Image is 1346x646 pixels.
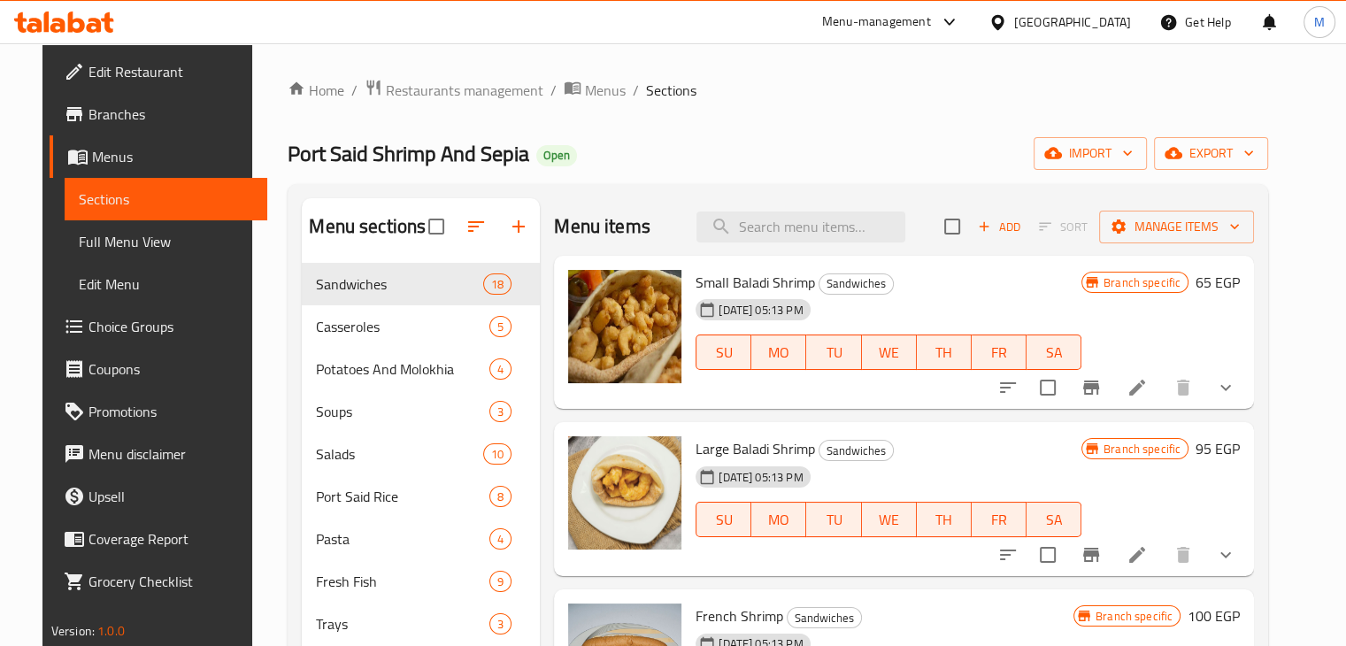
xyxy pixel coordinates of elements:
div: Casseroles5 [302,305,540,348]
button: TH [917,335,972,370]
span: Casseroles [316,316,489,337]
span: Menu disclaimer [88,443,253,465]
span: export [1168,142,1254,165]
span: Select to update [1029,369,1066,406]
div: items [489,358,511,380]
a: Restaurants management [365,79,543,102]
span: FR [979,507,1019,533]
span: 3 [490,404,511,420]
input: search [696,211,905,242]
div: Salads10 [302,433,540,475]
svg: Show Choices [1215,544,1236,565]
a: Menus [564,79,626,102]
div: Pasta4 [302,518,540,560]
span: Coverage Report [88,528,253,550]
div: [GEOGRAPHIC_DATA] [1014,12,1131,32]
span: Manage items [1113,216,1240,238]
span: [DATE] 05:13 PM [711,469,810,486]
a: Grocery Checklist [50,560,267,603]
span: Sections [646,80,696,101]
span: 1.0.0 [97,619,125,642]
div: Port Said Rice [316,486,489,507]
button: import [1034,137,1147,170]
button: export [1154,137,1268,170]
a: Home [288,80,344,101]
a: Branches [50,93,267,135]
button: TH [917,502,972,537]
div: Potatoes And Molokhia4 [302,348,540,390]
div: items [489,528,511,550]
button: SA [1027,502,1081,537]
div: Open [536,145,577,166]
span: Large Baladi Shrimp [696,435,815,462]
span: Choice Groups [88,316,253,337]
span: 8 [490,488,511,505]
div: items [489,316,511,337]
span: Potatoes And Molokhia [316,358,489,380]
a: Menu disclaimer [50,433,267,475]
h6: 100 EGP [1188,604,1240,628]
span: Version: [51,619,95,642]
button: Branch-specific-item [1070,534,1112,576]
div: Sandwiches [787,607,862,628]
a: Menus [50,135,267,178]
span: Branch specific [1096,274,1188,291]
a: Edit menu item [1127,544,1148,565]
img: Small Baladi Shrimp [568,270,681,383]
span: Sandwiches [788,608,861,628]
a: Upsell [50,475,267,518]
span: 4 [490,361,511,378]
button: show more [1204,366,1247,409]
span: Sandwiches [819,273,893,294]
div: items [489,571,511,592]
button: WE [862,502,917,537]
span: Edit Restaurant [88,61,253,82]
button: Add section [497,205,540,248]
button: sort-choices [987,534,1029,576]
span: M [1314,12,1325,32]
span: Pasta [316,528,489,550]
span: Branches [88,104,253,125]
span: TU [813,340,854,365]
a: Coverage Report [50,518,267,560]
button: SU [696,502,751,537]
div: Trays3 [302,603,540,645]
span: 9 [490,573,511,590]
span: Port Said Shrimp And Sepia [288,134,529,173]
span: Sandwiches [316,273,483,295]
button: MO [751,502,806,537]
button: MO [751,335,806,370]
div: Trays [316,613,489,634]
div: items [489,613,511,634]
span: Menus [92,146,253,167]
a: Edit Restaurant [50,50,267,93]
span: 3 [490,616,511,633]
div: Soups [316,401,489,422]
a: Edit menu item [1127,377,1148,398]
div: Sandwiches [819,440,894,461]
h6: 65 EGP [1196,270,1240,295]
span: SU [704,507,744,533]
button: TU [806,335,861,370]
div: items [483,443,511,465]
span: SU [704,340,744,365]
span: Select all sections [418,208,455,245]
button: TU [806,502,861,537]
span: import [1048,142,1133,165]
span: 10 [484,446,511,463]
button: SU [696,335,751,370]
div: Soups3 [302,390,540,433]
span: French Shrimp [696,603,783,629]
button: sort-choices [987,366,1029,409]
span: Add item [971,213,1027,241]
span: Salads [316,443,483,465]
div: Port Said Rice8 [302,475,540,518]
div: items [489,401,511,422]
span: Promotions [88,401,253,422]
span: Grocery Checklist [88,571,253,592]
button: FR [972,502,1027,537]
button: FR [972,335,1027,370]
